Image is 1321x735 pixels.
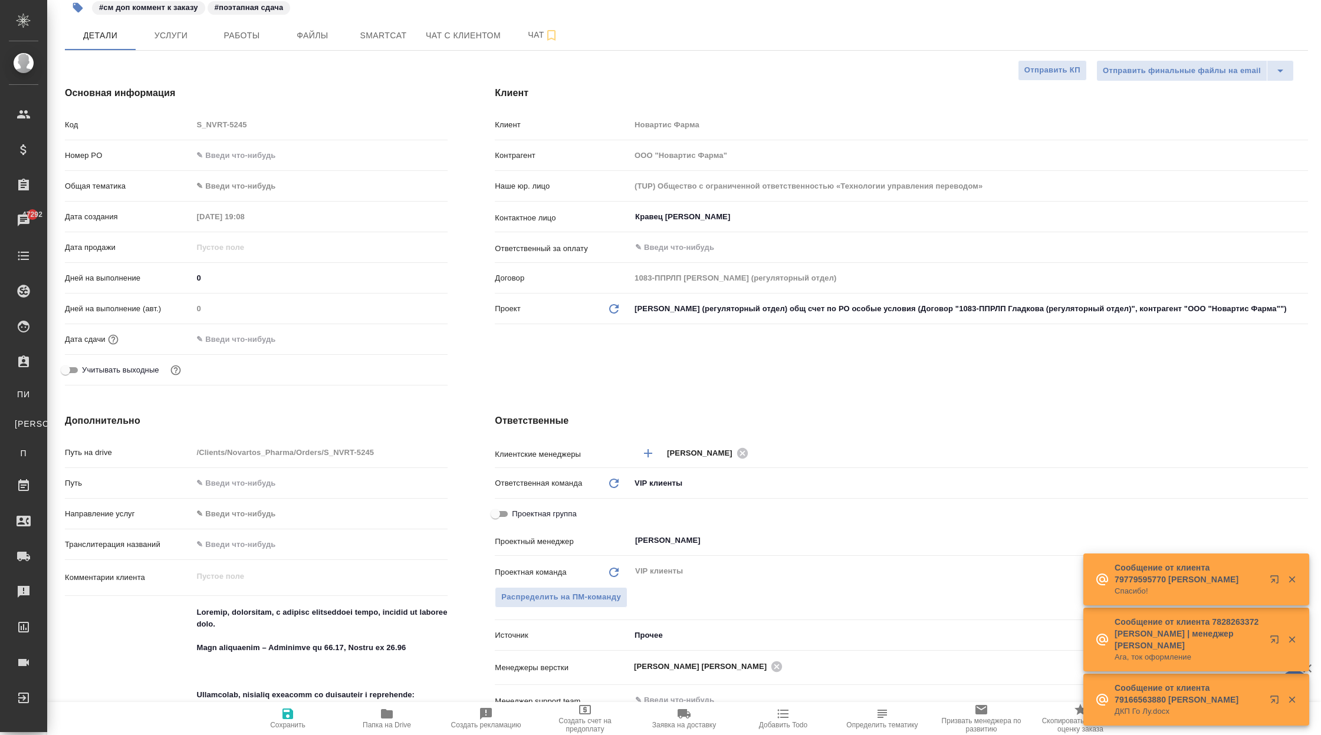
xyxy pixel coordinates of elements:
button: Создать счет на предоплату [535,702,635,735]
p: Сообщение от клиента 7828263372 [PERSON_NAME] | менеджер [PERSON_NAME] [1115,616,1262,651]
span: Чат с клиентом [426,28,501,43]
button: Закрыть [1280,634,1304,645]
p: Дней на выполнение [65,272,192,284]
p: Код [65,119,192,131]
button: Закрыть [1280,574,1304,585]
p: Контрагент [495,150,630,161]
button: Призвать менеджера по развитию [932,702,1031,735]
p: Дата продажи [65,242,192,253]
span: [PERSON_NAME] [15,418,32,430]
input: ✎ Введи что-нибудь [192,536,448,553]
a: П [9,441,38,465]
button: Открыть в новой вкладке [1263,568,1291,596]
span: 47292 [15,209,50,220]
p: Направление услуг [65,508,192,520]
p: Сообщение от клиента 79779595770 [PERSON_NAME] [1115,562,1262,585]
span: поэтапная сдача [206,2,292,12]
input: ✎ Введи что-нибудь [192,269,448,286]
button: Определить тематику [833,702,932,735]
span: Скопировать ссылку на оценку заказа [1038,717,1123,733]
span: Папка на Drive [363,721,411,729]
a: 47292 [3,206,44,235]
a: ПИ [9,383,38,406]
div: [PERSON_NAME] (регуляторный отдел) общ счет по РО особые условия (Договор "1083-ППРЛП Гладкова (р... [630,299,1308,319]
p: Проект [495,303,521,315]
span: [PERSON_NAME] [667,447,740,459]
div: [PERSON_NAME] [PERSON_NAME] [634,659,786,674]
span: Работы [213,28,270,43]
span: [PERSON_NAME] [PERSON_NAME] [634,661,774,673]
button: Отправить финальные файлы на email [1096,60,1267,81]
button: Заявка на доставку [635,702,734,735]
span: Заявка на доставку [652,721,716,729]
p: Менеджеры верстки [495,662,630,674]
p: Дата создания [65,211,192,223]
span: Добавить Todo [759,721,807,729]
span: Призвать менеджера по развитию [939,717,1024,733]
p: Путь [65,477,192,489]
input: ✎ Введи что-нибудь [634,240,1265,255]
p: Номер PO [65,150,192,161]
p: Транслитерация названий [65,539,192,551]
input: Пустое поле [630,177,1308,195]
span: Отправить финальные файлы на email [1103,64,1261,78]
span: см доп коммент к заказу [91,2,206,12]
span: Отправить КП [1024,64,1080,77]
p: Общая тематика [65,180,192,192]
div: VIP клиенты [630,473,1308,493]
button: Open [1302,452,1304,454]
span: Услуги [143,28,199,43]
p: Ответственная команда [495,477,582,489]
p: Контактное лицо [495,212,630,224]
span: ПИ [15,388,32,400]
h4: Клиент [495,86,1308,100]
div: ✎ Введи что-нибудь [192,504,448,524]
span: П [15,447,32,459]
span: Определить тематику [846,721,918,729]
button: Скопировать ссылку на оценку заказа [1031,702,1130,735]
div: ✎ Введи что-нибудь [196,180,433,192]
div: [PERSON_NAME] [667,446,752,460]
button: Open [1302,246,1304,249]
button: Добавить Todo [734,702,833,735]
button: Закрыть [1280,694,1304,705]
span: Распределить на ПМ-команду [501,591,621,604]
p: Проектная команда [495,566,566,578]
p: Спасибо! [1115,585,1262,597]
p: Ответственный за оплату [495,243,630,255]
span: Проектная группа [512,508,576,520]
p: Клиент [495,119,630,131]
h4: Основная информация [65,86,448,100]
input: Пустое поле [192,300,448,317]
h4: Ответственные [495,414,1308,428]
button: Папка на Drive [337,702,436,735]
p: #см доп коммент к заказу [99,2,198,14]
input: ✎ Введи что-нибудь [192,331,295,348]
input: Пустое поле [192,444,448,461]
h4: Дополнительно [65,414,448,428]
p: Источник [495,629,630,641]
input: Пустое поле [192,239,295,256]
button: Open [1302,216,1304,218]
p: Договор [495,272,630,284]
p: Дней на выполнение (авт.) [65,303,192,315]
input: Пустое поле [192,208,295,225]
p: Ага, ток оформление [1115,651,1262,663]
p: Путь на drive [65,447,192,459]
span: Smartcat [355,28,412,43]
span: Создать счет на предоплату [543,717,627,733]
input: Пустое поле [192,116,448,133]
span: Создать рекламацию [451,721,521,729]
svg: Подписаться [544,28,558,42]
button: Добавить менеджера [634,439,662,467]
p: Наше юр. лицо [495,180,630,192]
div: Прочее [630,625,1308,645]
button: Открыть в новой вкладке [1263,628,1291,656]
p: Сообщение от клиента 79166563880 [PERSON_NAME] [1115,682,1262,706]
span: Учитывать выходные [82,364,159,376]
input: ✎ Введи что-нибудь [192,147,448,164]
button: Если добавить услуги и заполнить их объемом, то дата рассчитается автоматически [106,332,121,347]
p: ДКП Го Лу.docx [1115,706,1262,717]
button: Отправить КП [1018,60,1087,81]
button: Создать рекламацию [436,702,535,735]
